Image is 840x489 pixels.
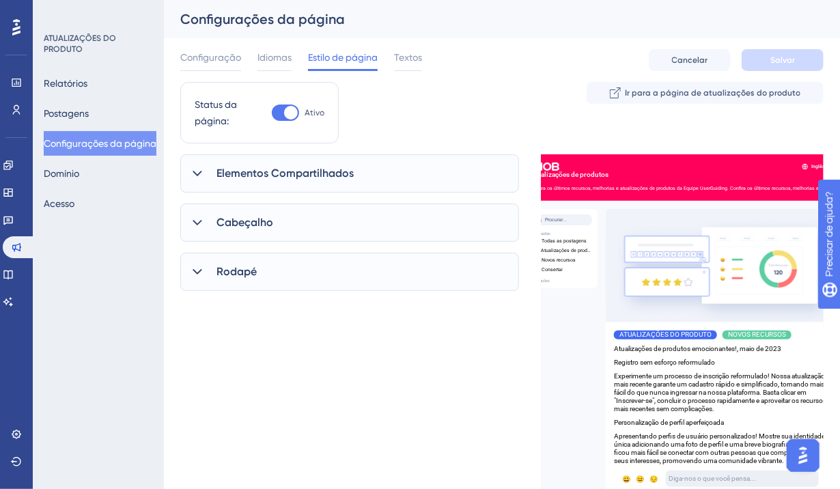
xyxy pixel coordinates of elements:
[180,52,241,63] font: Configuração
[32,6,117,16] font: Precisar de ajuda?
[195,99,237,126] font: Status da página:
[180,11,345,27] font: Configurações da página
[44,71,87,96] button: Relatórios
[257,52,292,63] font: Idiomas
[44,161,79,186] button: Domínio
[44,131,156,156] button: Configurações da página
[625,88,800,98] font: Ir para a página de atualizações do produto
[742,49,824,71] button: Salvar
[308,52,378,63] font: Estilo de página
[649,49,731,71] button: Cancelar
[44,168,79,179] font: Domínio
[216,167,354,180] font: Elementos Compartilhados
[216,265,257,278] font: Rodapé
[44,101,89,126] button: Postagens
[216,216,273,229] font: Cabeçalho
[44,198,74,209] font: Acesso
[394,52,422,63] font: Textos
[44,191,74,216] button: Acesso
[672,55,708,65] font: Cancelar
[44,138,156,149] font: Configurações da página
[44,108,89,119] font: Postagens
[44,33,116,54] font: ATUALIZAÇÕES DO PRODUTO
[587,82,824,104] button: Ir para a página de atualizações do produto
[783,435,824,476] iframe: Iniciador do Assistente de IA do UserGuiding
[44,78,87,89] font: Relatórios
[770,55,795,65] font: Salvar
[305,108,324,117] font: Ativo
